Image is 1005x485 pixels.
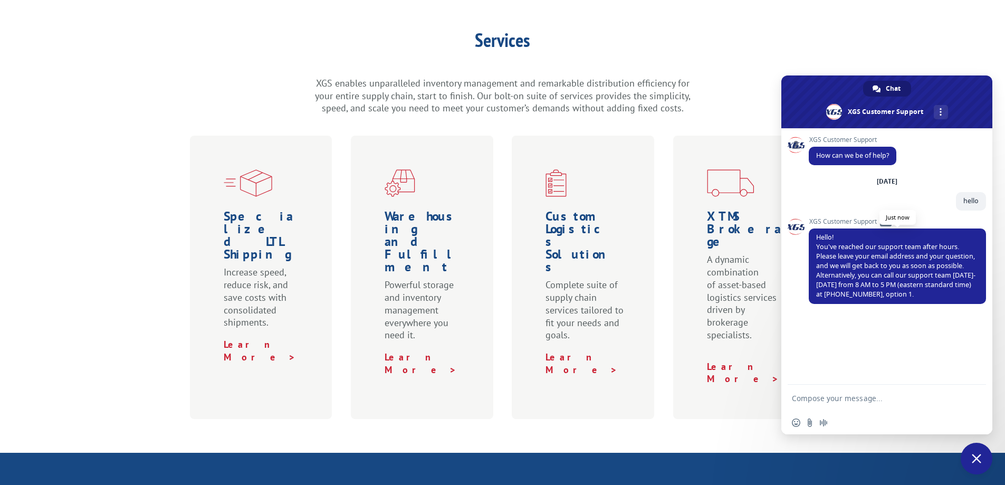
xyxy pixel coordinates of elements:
[224,266,303,338] p: Increase speed, reduce risk, and save costs with consolidated shipments.
[816,151,889,160] span: How can we be of help?
[707,210,786,253] h1: XTMS Brokerage
[224,169,272,197] img: xgs-icon-specialized-ltl-red
[792,385,961,411] textarea: Compose your message...
[545,279,625,351] p: Complete suite of supply chain services tailored to fit your needs and goals.
[809,218,986,225] span: XGS Customer Support
[385,210,464,279] h1: Warehousing and Fulfillment
[385,169,415,197] img: xgs-icon-warehouseing-cutting-fulfillment-red
[961,443,992,474] a: Close chat
[545,351,618,376] a: Learn More >
[809,136,896,144] span: XGS Customer Support
[819,419,828,427] span: Audio message
[816,233,975,299] span: Hello! You've reached our support team after hours. Please leave your email address and your ques...
[863,81,911,97] a: Chat
[385,279,464,351] p: Powerful storage and inventory management everywhere you need it.
[224,210,303,266] h1: Specialized LTL Shipping
[224,338,296,363] a: Learn More >
[313,77,693,115] p: XGS enables unparalleled inventory management and remarkable distribution efficiency for your ent...
[792,419,800,427] span: Insert an emoji
[707,253,786,351] p: A dynamic combination of asset-based logistics services driven by brokerage specialists.
[545,210,625,279] h1: Custom Logistics Solutions
[880,218,892,226] span: Bot
[806,419,814,427] span: Send a file
[385,351,457,376] a: Learn More >
[886,81,901,97] span: Chat
[963,196,979,205] span: hello
[877,178,897,185] div: [DATE]
[545,169,567,197] img: xgs-icon-custom-logistics-solutions-red
[313,31,693,55] h1: Services
[707,169,754,197] img: xgs-icon-transportation-forms-red
[707,360,779,385] a: Learn More >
